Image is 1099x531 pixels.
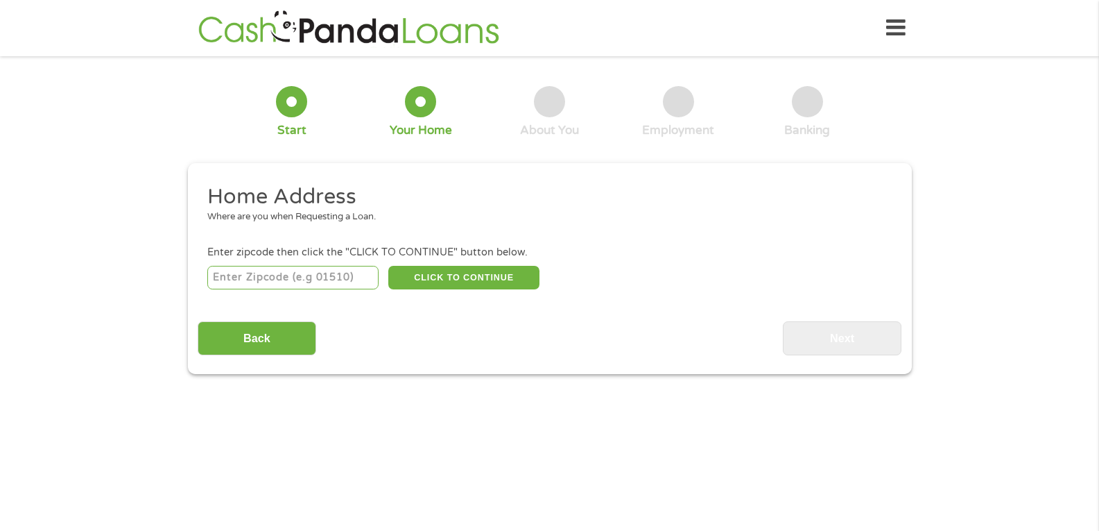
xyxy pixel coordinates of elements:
[783,321,901,355] input: Next
[388,266,539,289] button: CLICK TO CONTINUE
[207,210,881,224] div: Where are you when Requesting a Loan.
[207,183,881,211] h2: Home Address
[277,123,306,138] div: Start
[207,245,891,260] div: Enter zipcode then click the "CLICK TO CONTINUE" button below.
[642,123,714,138] div: Employment
[198,321,316,355] input: Back
[784,123,830,138] div: Banking
[194,8,503,48] img: GetLoanNow Logo
[207,266,379,289] input: Enter Zipcode (e.g 01510)
[390,123,452,138] div: Your Home
[520,123,579,138] div: About You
